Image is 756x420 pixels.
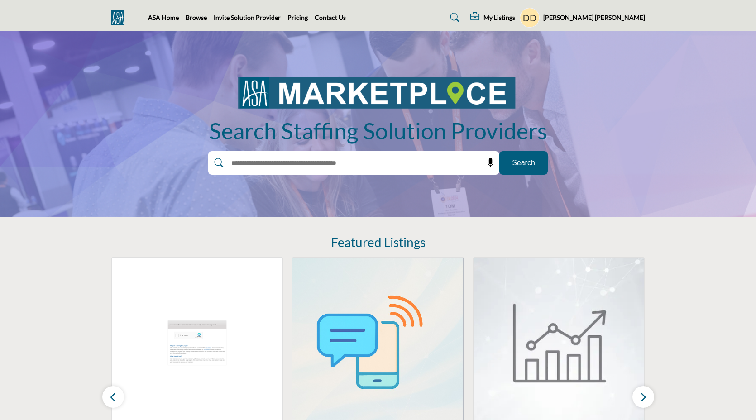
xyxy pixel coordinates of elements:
[111,10,129,25] img: Site Logo
[470,12,515,23] div: My Listings
[331,235,426,250] h2: Featured Listings
[287,14,308,21] a: Pricing
[148,14,179,21] a: ASA Home
[186,14,207,21] a: Browse
[235,73,521,111] img: image
[214,14,281,21] a: Invite Solution Provider
[315,14,346,21] a: Contact Us
[520,8,540,28] button: Show hide supplier dropdown
[441,10,465,25] a: Search
[483,14,515,22] h5: My Listings
[499,151,548,175] button: Search
[209,116,547,146] h1: Search Staffing Solution Providers
[543,13,645,22] h5: [PERSON_NAME] [PERSON_NAME]
[512,157,535,168] span: Search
